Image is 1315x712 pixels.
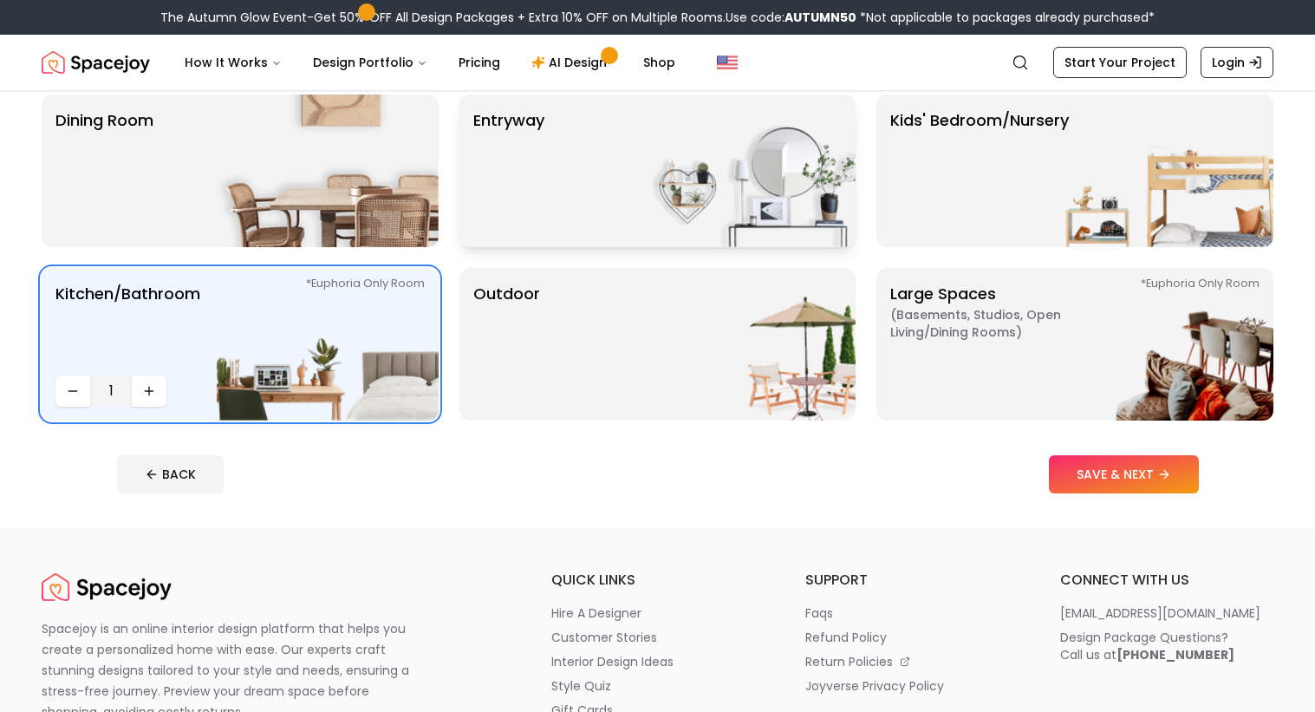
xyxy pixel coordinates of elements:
[551,604,765,622] a: hire a designer
[890,282,1107,407] p: Large Spaces
[726,9,856,26] span: Use code:
[1060,604,1260,622] p: [EMAIL_ADDRESS][DOMAIN_NAME]
[629,45,689,80] a: Shop
[551,677,611,695] p: style quiz
[551,629,657,646] p: customer stories
[518,45,626,80] a: AI Design
[717,52,738,73] img: United States
[217,95,439,247] img: Dining Room
[1060,570,1273,591] h6: connect with us
[551,570,765,591] h6: quick links
[1060,629,1234,663] div: Design Package Questions? Call us at
[784,9,856,26] b: AUTUMN50
[551,629,765,646] a: customer stories
[445,45,514,80] a: Pricing
[473,282,540,407] p: Outdoor
[805,604,833,622] p: faqs
[171,45,296,80] button: How It Works
[55,376,90,407] button: Decrease quantity
[551,653,674,670] p: interior design ideas
[551,604,641,622] p: hire a designer
[805,570,1019,591] h6: support
[805,653,1019,670] a: return policies
[856,9,1155,26] span: *Not applicable to packages already purchased*
[1116,646,1234,663] b: [PHONE_NUMBER]
[890,108,1069,233] p: Kids' Bedroom/Nursery
[1051,95,1273,247] img: Kids' Bedroom/Nursery
[42,570,172,604] a: Spacejoy
[55,282,200,369] p: Kitchen/Bathroom
[1051,268,1273,421] img: Large Spaces *Euphoria Only
[42,570,172,604] img: Spacejoy Logo
[42,45,150,80] a: Spacejoy
[551,677,765,695] a: style quiz
[805,604,1019,622] a: faqs
[42,35,1273,90] nav: Global
[805,653,893,670] p: return policies
[160,9,1155,26] div: The Autumn Glow Event-Get 50% OFF All Design Packages + Extra 10% OFF on Multiple Rooms.
[42,45,150,80] img: Spacejoy Logo
[1060,604,1273,622] a: [EMAIL_ADDRESS][DOMAIN_NAME]
[97,381,125,402] span: 1
[805,629,887,646] p: refund policy
[132,376,166,407] button: Increase quantity
[634,95,856,247] img: entryway
[473,108,544,233] p: entryway
[1049,455,1199,493] button: SAVE & NEXT
[1201,47,1273,78] a: Login
[217,268,439,421] img: Kitchen/Bathroom *Euphoria Only
[117,455,224,493] button: BACK
[171,45,689,80] nav: Main
[1053,47,1187,78] a: Start Your Project
[890,306,1107,341] span: ( Basements, Studios, Open living/dining rooms )
[805,677,1019,695] a: joyverse privacy policy
[1060,629,1273,663] a: Design Package Questions?Call us at[PHONE_NUMBER]
[805,629,1019,646] a: refund policy
[299,45,441,80] button: Design Portfolio
[634,268,856,421] img: Outdoor
[55,108,153,233] p: Dining Room
[551,653,765,670] a: interior design ideas
[805,677,944,695] p: joyverse privacy policy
